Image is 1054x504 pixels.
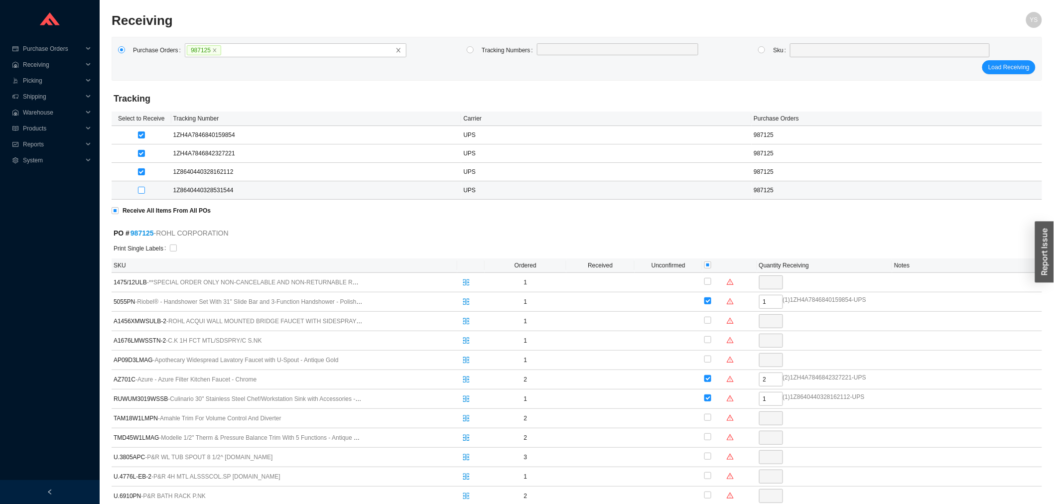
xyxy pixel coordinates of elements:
[133,43,185,57] label: Purchase Orders
[724,356,737,363] span: warning
[23,136,83,152] span: Reports
[461,112,752,126] th: Carrier
[724,414,737,421] span: warning
[892,258,1042,273] th: Notes
[460,473,473,480] span: split-cells
[114,229,154,237] strong: PO #
[460,454,473,461] span: split-cells
[395,47,401,53] span: close
[12,126,19,131] span: read
[135,376,257,383] span: - Azure - Azure Filter Kitchen Faucet - Chrome
[724,492,737,499] span: warning
[460,298,473,305] span: split-cells
[752,112,1042,126] th: Purchase Orders
[459,334,473,348] button: split-cells
[166,337,262,344] span: - C.K 1H FCT MTL/SDSPRY/C S.NK
[154,228,229,239] span: - ROHL CORPORATION
[460,279,473,286] span: split-cells
[723,430,737,444] button: warning
[459,411,473,425] button: split-cells
[485,467,566,487] td: 1
[459,392,473,406] button: split-cells
[723,353,737,367] button: warning
[752,181,1042,200] td: 987125
[485,409,566,428] td: 2
[114,491,363,501] span: U.6910PN
[12,141,19,147] span: fund
[757,258,893,273] th: Quantity Receiving
[460,318,473,325] span: split-cells
[724,376,737,382] span: warning
[158,415,281,422] span: - Amahle Trim For Volume Control And Diverter
[723,333,737,347] button: warning
[114,413,363,423] span: TAM18W1LMPN
[147,279,705,286] span: - **SPECIAL ORDER ONLY NON-CANCELABLE AND NON-RETURNABLE ROHL WALL MOUNTED HOOK SHOWER ARM 13 3/4...
[485,312,566,331] td: 1
[460,337,473,344] span: split-cells
[724,278,737,285] span: warning
[461,144,752,163] td: UPS
[114,355,363,365] span: AP09D3LMAG
[723,294,737,308] button: warning
[23,57,83,73] span: Receiving
[724,473,737,480] span: warning
[459,450,473,464] button: split-cells
[485,351,566,370] td: 1
[131,229,154,237] a: 987125
[114,336,363,346] span: A1676LMWSSTN-2
[485,258,566,273] th: Ordered
[114,242,170,255] label: Print Single Labels
[112,112,171,126] th: Select to Receive
[485,370,566,389] td: 2
[460,395,473,402] span: split-cells
[783,373,866,386] span: ( 2 ) 1ZH4A7846842327221 - UPS
[459,314,473,328] button: split-cells
[171,112,462,126] th: Tracking Number
[460,493,473,500] span: split-cells
[23,41,83,57] span: Purchase Orders
[460,376,473,383] span: split-cells
[159,434,366,441] span: - Modelle 1/2" Therm & Pressure Balance Trim With 5 Functions - Antique Gold
[635,258,703,273] th: Unconfirmed
[23,73,83,89] span: Picking
[459,470,473,484] button: split-cells
[723,391,737,405] button: warning
[724,395,737,402] span: warning
[723,275,737,289] button: warning
[168,395,420,402] span: - Culinario 30" Stainless Steel Chef/Workstation Sink with Accessories - Brushed Stainless Steel
[166,318,585,325] span: - ROHL ACQUI WALL MOUNTED BRIDGE FAUCET WITH SIDESPRAY CROSS HANDLES AND SWIVELING COLUMN SPOUT I...
[114,93,1040,105] h4: Tracking
[47,489,53,495] span: left
[114,277,363,287] span: 1475/12ULB
[171,181,462,200] td: 1Z8640440328531544
[145,454,272,461] span: - P&R WL TUB SPOUT 8 1/2^ [DOMAIN_NAME]
[773,43,790,57] label: Sku
[1030,12,1038,28] span: YS
[114,375,363,384] span: AZ701C
[23,105,83,121] span: Warehouse
[114,297,363,307] span: 5055PN
[723,489,737,503] button: warning
[988,62,1030,72] span: Load Receiving
[485,428,566,448] td: 2
[724,453,737,460] span: warning
[485,389,566,409] td: 1
[23,89,83,105] span: Shipping
[723,469,737,483] button: warning
[114,316,363,326] span: A1456XMWSULB-2
[12,157,19,163] span: setting
[723,314,737,328] button: warning
[153,357,339,364] span: - Apothecary Widespread Lavatory Faucet with U-Spout - Antique Gold
[187,45,221,55] span: 987125
[982,60,1036,74] button: Load Receiving
[460,434,473,441] span: split-cells
[461,181,752,200] td: UPS
[566,258,635,273] th: Received
[459,431,473,445] button: split-cells
[459,275,473,289] button: split-cells
[171,144,462,163] td: 1ZH4A7846842327221
[460,415,473,422] span: split-cells
[23,121,83,136] span: Products
[459,353,473,367] button: split-cells
[461,163,752,181] td: UPS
